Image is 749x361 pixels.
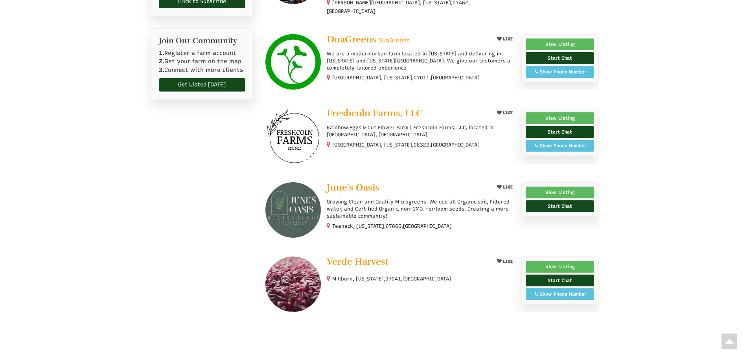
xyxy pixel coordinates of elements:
img: June's Oasis [265,182,321,238]
small: Teaneck, [US_STATE], , [332,223,452,229]
a: Start Chat [526,126,594,138]
a: View Listing [526,112,594,124]
span: [GEOGRAPHIC_DATA] [431,141,480,148]
small: Millburn, [US_STATE], , [332,276,451,282]
span: DuaGreens [327,33,376,45]
a: Start Chat [526,275,594,286]
a: View Listing [526,261,594,273]
span: 07666 [386,223,401,230]
span: LIKE [502,185,513,190]
span: [GEOGRAPHIC_DATA] [403,223,452,230]
p: Rainbow Eggs & Cut Flower Farm | Freshcoln Farms, LLC, located in [GEOGRAPHIC_DATA], [GEOGRAPHIC_... [327,124,515,138]
div: Show Phone Number [530,291,590,298]
button: LIKE [494,108,515,118]
a: View Listing [526,38,594,50]
a: DuaGreens DuaGreens [327,34,488,46]
button: LIKE [494,182,515,192]
b: 1. [159,49,164,57]
a: Verde Harvest [327,257,488,269]
img: Freshcoln Farms, LLC [265,108,321,163]
p: Register a farm account Get your farm on the map Connect with more clients [159,49,246,74]
img: Verde Harvest [265,257,321,312]
b: 2. [159,58,164,65]
a: Get Listed [DATE] [159,78,246,92]
div: Show Phone Number [530,142,590,149]
div: Show Phone Number [530,68,590,75]
small: [GEOGRAPHIC_DATA], [US_STATE], , [332,142,480,148]
button: LIKE [494,257,515,266]
p: We are a modern urban farm located in [US_STATE] and delivering in [US_STATE] and [US_STATE][GEOG... [327,50,515,72]
h2: Join Our Community [159,37,246,45]
span: [GEOGRAPHIC_DATA] [431,74,480,81]
span: [GEOGRAPHIC_DATA] [403,275,451,282]
span: 07041 [385,275,401,282]
span: LIKE [502,259,513,264]
a: Freshcoln Farms, LLC [327,108,488,120]
span: 08322 [414,141,429,148]
b: 3. [159,66,164,73]
span: LIKE [502,110,513,115]
a: Start Chat [526,52,594,64]
small: [GEOGRAPHIC_DATA], [US_STATE], , [332,75,480,81]
span: [GEOGRAPHIC_DATA] [327,8,375,15]
p: Growing Clean and Quality Microgreens. We use all Organic soil, Filtered water, and Certified Org... [327,198,515,220]
span: Verde Harvest [327,256,389,268]
a: View Listing [526,187,594,198]
span: June's Oasis [327,181,379,193]
a: June's Oasis [327,182,488,194]
span: 07011 [414,74,429,81]
span: DuaGreens [378,37,410,45]
span: LIKE [502,37,513,42]
a: Start Chat [526,200,594,212]
span: Freshcoln Farms, LLC [327,107,423,119]
img: DuaGreens [265,34,321,90]
button: LIKE [494,34,515,44]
